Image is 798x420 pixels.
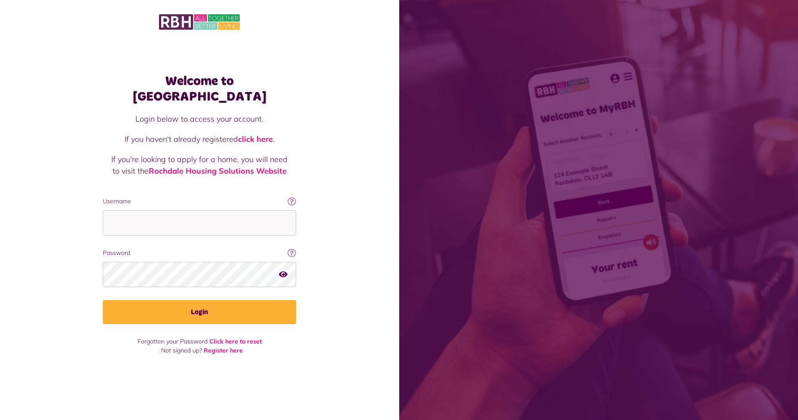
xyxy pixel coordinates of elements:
[103,74,296,104] h1: Welcome to [GEOGRAPHIC_DATA]
[204,346,243,354] a: Register here
[161,346,202,354] span: Not signed up?
[209,337,262,345] a: Click here to reset
[111,153,287,177] p: If you're looking to apply for a home, you will need to visit the
[111,133,287,145] p: If you haven't already registered .
[103,248,296,258] label: Password
[238,134,273,144] a: click here
[159,13,240,31] img: MyRBH
[103,300,296,324] button: Login
[111,113,287,125] p: Login below to access your account.
[138,337,208,345] span: Forgotten your Password
[149,166,287,176] a: Rochdale Housing Solutions Website
[103,197,296,206] label: Username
